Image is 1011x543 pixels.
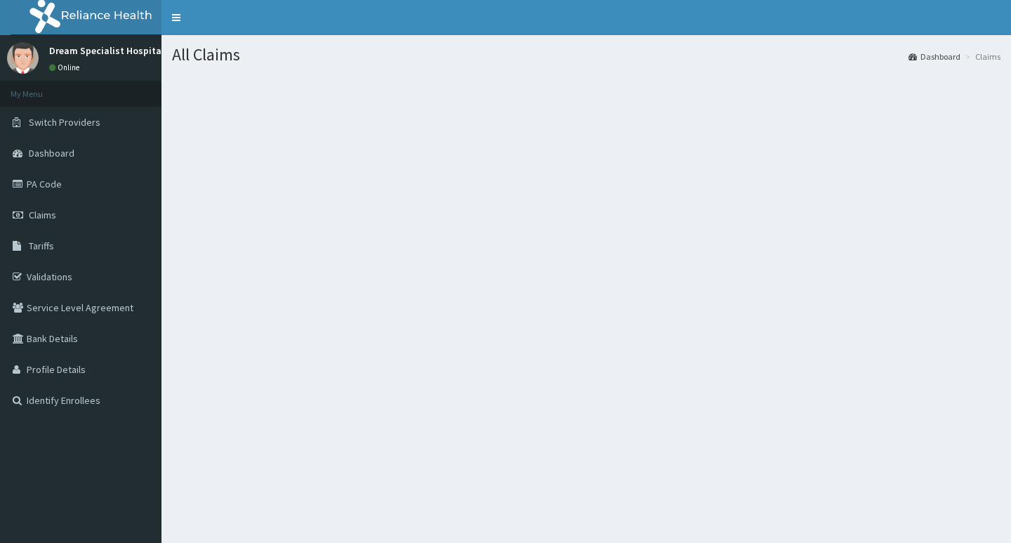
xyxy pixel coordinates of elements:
[29,147,74,159] span: Dashboard
[908,51,960,63] a: Dashboard
[29,209,56,221] span: Claims
[49,46,164,55] p: Dream Specialist Hospital
[49,63,83,72] a: Online
[172,46,1000,64] h1: All Claims
[962,51,1000,63] li: Claims
[29,240,54,252] span: Tariffs
[7,42,39,74] img: User Image
[29,116,100,129] span: Switch Providers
